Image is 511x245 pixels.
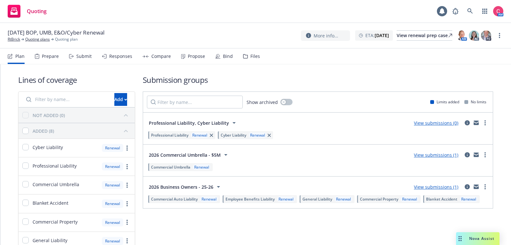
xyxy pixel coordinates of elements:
span: [DATE] BOP, UMB, E&O/Cyber Renewal [8,29,104,36]
a: more [481,119,489,127]
a: more [123,144,131,152]
div: Bind [223,54,233,59]
div: Compare [151,54,171,59]
div: NOT ADDED (0) [33,112,65,119]
span: General Liability [302,196,332,202]
button: 2026 Business Owners - 25-26 [147,180,224,193]
h1: Lines of coverage [18,75,135,85]
a: more [123,218,131,226]
div: Drag to move [456,232,464,245]
div: Files [250,54,260,59]
div: Propose [188,54,205,59]
a: View renewal prep case [397,30,452,41]
a: Quoting [5,2,49,20]
div: Renewal [102,200,123,208]
h1: Submission groups [143,75,493,85]
button: NOT ADDED (0) [33,110,131,120]
div: Renewal [249,132,266,138]
span: Professional Liability [151,132,188,138]
div: Renewal [102,237,123,245]
div: Renewal [102,144,123,152]
a: more [496,32,503,39]
a: mail [472,183,480,191]
span: Nova Assist [469,236,494,241]
a: circleInformation [463,151,471,159]
div: No limits [464,99,486,105]
a: more [481,151,489,159]
a: View submissions (0) [414,120,458,126]
div: Renewal [102,162,123,170]
span: Commercial Auto Liability [151,196,198,202]
button: Professional Liability, Cyber Liability [147,116,240,129]
a: more [123,163,131,170]
input: Filter by name... [22,93,111,106]
span: Blanket Accident [426,196,457,202]
a: circleInformation [463,119,471,127]
a: View submissions (1) [414,184,458,190]
span: Quoting [27,9,47,14]
a: circleInformation [463,183,471,191]
input: Filter by name... [147,96,243,108]
span: Quoting plan [55,36,78,42]
div: Renewal [460,196,477,202]
span: Commercial Property [33,218,78,225]
button: Add [114,93,127,106]
div: View renewal prep case [397,31,452,40]
div: Renewal [335,196,352,202]
span: ETA : [365,32,389,39]
div: ADDED (8) [33,128,54,134]
a: Quoting plans [25,36,50,42]
div: Plan [15,54,25,59]
div: Renewal [191,132,209,138]
button: 2026 Commercial Umbrella - $5M [147,148,232,161]
span: Commercial Umbrella [151,164,190,170]
span: 2026 Business Owners - 25-26 [149,184,213,190]
span: General Liability [33,237,67,244]
span: Employee Benefits Liability [225,196,275,202]
span: Blanket Accident [33,200,68,206]
div: Renewal [102,181,123,189]
a: mail [472,151,480,159]
div: Responses [109,54,132,59]
span: Professional Liability [33,162,77,169]
span: More info... [314,32,338,39]
a: more [123,181,131,189]
img: photo [493,6,503,16]
strong: [DATE] [375,32,389,38]
span: Cyber Liability [33,144,63,151]
a: mail [472,119,480,127]
a: View submissions (1) [414,152,458,158]
div: Submit [76,54,92,59]
a: more [123,237,131,245]
button: ADDED (8) [33,126,131,136]
a: more [123,200,131,208]
button: More info... [301,30,350,41]
button: Nova Assist [456,232,500,245]
a: RtBrick [8,36,20,42]
a: Search [464,5,477,18]
a: Switch app [478,5,491,18]
span: Show archived [247,99,278,106]
img: photo [481,30,491,41]
div: Limits added [430,99,459,105]
a: more [481,183,489,191]
div: Add [114,93,127,106]
div: Renewal [401,196,418,202]
span: Commercial Umbrella [33,181,79,188]
span: Cyber Liability [221,132,246,138]
img: photo [457,30,467,41]
div: Renewal [277,196,295,202]
div: Renewal [200,196,218,202]
span: 2026 Commercial Umbrella - $5M [149,152,221,158]
div: Renewal [102,218,123,226]
img: photo [469,30,479,41]
a: Report a Bug [449,5,462,18]
div: Renewal [193,164,210,170]
span: Professional Liability, Cyber Liability [149,120,229,126]
div: Prepare [42,54,59,59]
span: Commercial Property [360,196,398,202]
